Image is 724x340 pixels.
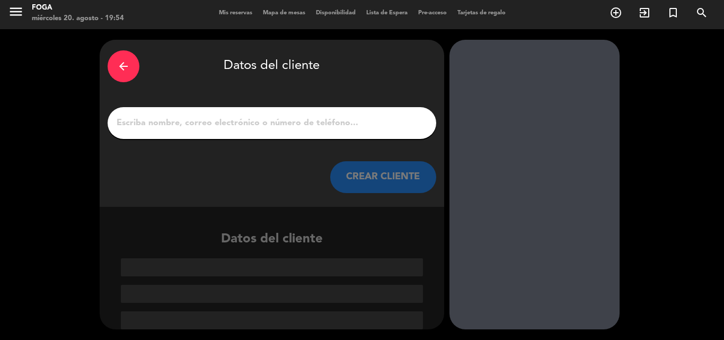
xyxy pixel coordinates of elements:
[117,60,130,73] i: arrow_back
[8,4,24,23] button: menu
[108,48,436,85] div: Datos del cliente
[330,161,436,193] button: CREAR CLIENTE
[32,3,124,13] div: FOGA
[610,6,622,19] i: add_circle_outline
[638,6,651,19] i: exit_to_app
[452,10,511,16] span: Tarjetas de regalo
[116,116,428,130] input: Escriba nombre, correo electrónico o número de teléfono...
[100,229,444,329] div: Datos del cliente
[32,13,124,24] div: miércoles 20. agosto - 19:54
[413,10,452,16] span: Pre-acceso
[214,10,258,16] span: Mis reservas
[311,10,361,16] span: Disponibilidad
[8,4,24,20] i: menu
[667,6,679,19] i: turned_in_not
[258,10,311,16] span: Mapa de mesas
[695,6,708,19] i: search
[361,10,413,16] span: Lista de Espera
